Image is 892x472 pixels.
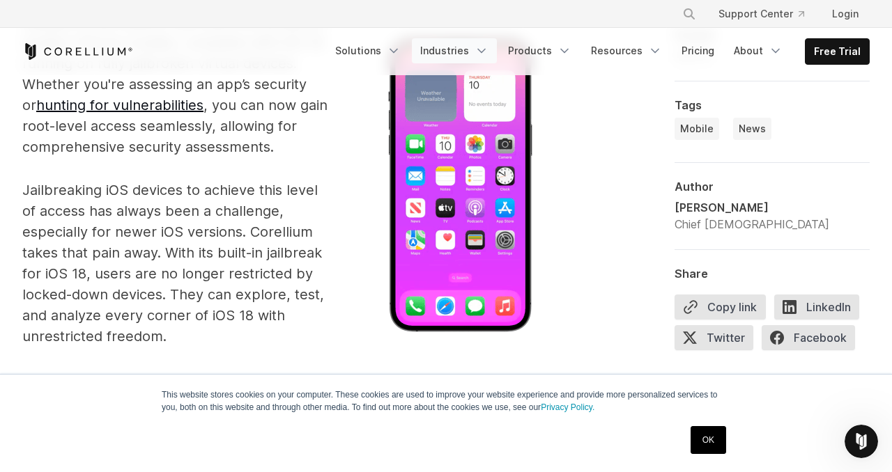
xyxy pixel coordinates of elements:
[821,1,870,26] a: Login
[541,402,594,412] a: Privacy Policy.
[22,369,580,444] h2: Why Jailbreak Access in iOS 18 Matters for Vulnerability Testing
[666,1,870,26] div: Navigation Menu
[675,325,762,356] a: Twitter
[677,1,702,26] button: Search
[412,38,497,63] a: Industries
[762,325,855,350] span: Facebook
[675,118,719,140] a: Mobile
[691,426,726,454] a: OK
[22,43,133,60] a: Corellium Home
[774,294,868,325] a: LinkedIn
[500,38,580,63] a: Products
[162,388,730,414] p: This website stores cookies on your computer. These cookies are used to improve your website expe...
[675,325,753,350] span: Twitter
[806,39,869,64] a: Free Trial
[22,180,580,347] p: Jailbreaking iOS devices to achieve this level of access has always been a challenge, especially ...
[36,97,203,113] a: hunting for vulnerabilities
[675,216,829,233] div: Chief [DEMOGRAPHIC_DATA]
[707,1,815,26] a: Support Center
[680,122,714,136] span: Mobile
[675,180,870,194] div: Author
[739,122,766,136] span: News
[675,199,829,216] div: [PERSON_NAME]
[725,38,791,63] a: About
[675,98,870,112] div: Tags
[327,38,870,65] div: Navigation Menu
[675,267,870,281] div: Share
[762,325,863,356] a: Facebook
[583,38,670,63] a: Resources
[327,38,409,63] a: Solutions
[845,425,878,458] iframe: Intercom live chat
[774,294,859,320] span: LinkedIn
[675,294,766,320] button: Copy link
[673,38,723,63] a: Pricing
[733,118,771,140] a: News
